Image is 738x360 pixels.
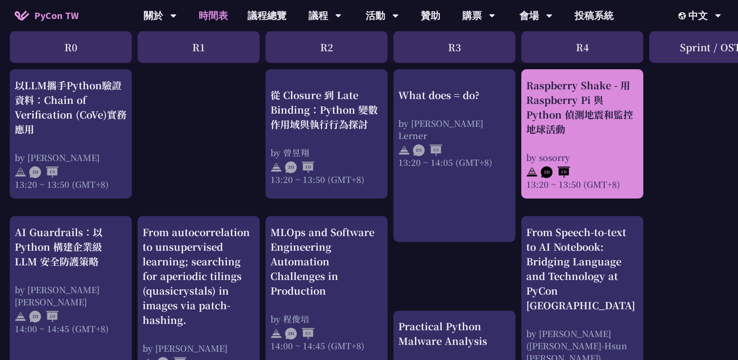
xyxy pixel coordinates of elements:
[521,31,643,63] div: R4
[270,146,383,159] div: by 曾昱翔
[270,340,383,352] div: 14:00 ~ 14:45 (GMT+8)
[398,156,511,168] div: 13:20 ~ 14:05 (GMT+8)
[34,8,79,23] span: PyCon TW
[29,311,59,322] img: ZHZH.38617ef.svg
[29,166,59,178] img: ZHEN.371966e.svg
[15,322,127,335] div: 14:00 ~ 14:45 (GMT+8)
[526,178,638,190] div: 13:20 ~ 13:50 (GMT+8)
[143,225,255,327] div: From autocorrelation to unsupervised learning; searching for aperiodic tilings (quasicrystals) in...
[270,225,383,298] div: MLOps and Software Engineering Automation Challenges in Production
[541,166,570,178] img: ZHZH.38617ef.svg
[398,78,511,234] a: What does = do? by [PERSON_NAME] Lerner 13:20 ~ 14:05 (GMT+8)
[143,342,255,354] div: by [PERSON_NAME]
[15,78,127,190] a: 以LLM攜手Python驗證資料：Chain of Verification (CoVe)實務應用 by [PERSON_NAME] 13:20 ~ 13:50 (GMT+8)
[285,161,314,173] img: ZHZH.38617ef.svg
[398,117,511,141] div: by [PERSON_NAME] Lerner
[15,178,127,190] div: 13:20 ~ 13:50 (GMT+8)
[526,225,638,313] div: From Speech-to-text to AI Notebook: Bridging Language and Technology at PyCon [GEOGRAPHIC_DATA]
[15,225,127,269] div: AI Guardrails：以 Python 構建企業級 LLM 安全防護策略
[413,144,442,156] img: ENEN.5a408d1.svg
[526,151,638,163] div: by sosorry
[15,166,26,178] img: svg+xml;base64,PHN2ZyB4bWxucz0iaHR0cDovL3d3dy53My5vcmcvMjAwMC9zdmciIHdpZHRoPSIyNCIgaGVpZ2h0PSIyNC...
[10,31,132,63] div: R0
[270,313,383,325] div: by 程俊培
[270,88,383,132] div: 從 Closure 到 Late Binding：Python 變數作用域與執行行為探討
[15,311,26,322] img: svg+xml;base64,PHN2ZyB4bWxucz0iaHR0cDovL3d3dy53My5vcmcvMjAwMC9zdmciIHdpZHRoPSIyNCIgaGVpZ2h0PSIyNC...
[15,78,127,137] div: 以LLM攜手Python驗證資料：Chain of Verification (CoVe)實務應用
[398,319,511,348] div: Practical Python Malware Analysis
[270,161,282,173] img: svg+xml;base64,PHN2ZyB4bWxucz0iaHR0cDovL3d3dy53My5vcmcvMjAwMC9zdmciIHdpZHRoPSIyNCIgaGVpZ2h0PSIyNC...
[398,88,511,102] div: What does = do?
[15,283,127,308] div: by [PERSON_NAME] [PERSON_NAME]
[270,173,383,185] div: 13:20 ~ 13:50 (GMT+8)
[678,12,688,20] img: Locale Icon
[270,78,383,190] a: 從 Closure 到 Late Binding：Python 變數作用域與執行行為探討 by 曾昱翔 13:20 ~ 13:50 (GMT+8)
[393,31,515,63] div: R3
[526,78,638,137] div: Raspberry Shake - 用 Raspberry Pi 與 Python 偵測地震和監控地球活動
[15,151,127,163] div: by [PERSON_NAME]
[5,3,88,28] a: PyCon TW
[270,328,282,340] img: svg+xml;base64,PHN2ZyB4bWxucz0iaHR0cDovL3d3dy53My5vcmcvMjAwMC9zdmciIHdpZHRoPSIyNCIgaGVpZ2h0PSIyNC...
[398,144,410,156] img: svg+xml;base64,PHN2ZyB4bWxucz0iaHR0cDovL3d3dy53My5vcmcvMjAwMC9zdmciIHdpZHRoPSIyNCIgaGVpZ2h0PSIyNC...
[138,31,260,63] div: R1
[266,31,388,63] div: R2
[526,78,638,190] a: Raspberry Shake - 用 Raspberry Pi 與 Python 偵測地震和監控地球活動 by sosorry 13:20 ~ 13:50 (GMT+8)
[15,11,29,20] img: Home icon of PyCon TW 2025
[285,328,314,340] img: ZHEN.371966e.svg
[526,166,538,178] img: svg+xml;base64,PHN2ZyB4bWxucz0iaHR0cDovL3d3dy53My5vcmcvMjAwMC9zdmciIHdpZHRoPSIyNCIgaGVpZ2h0PSIyNC...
